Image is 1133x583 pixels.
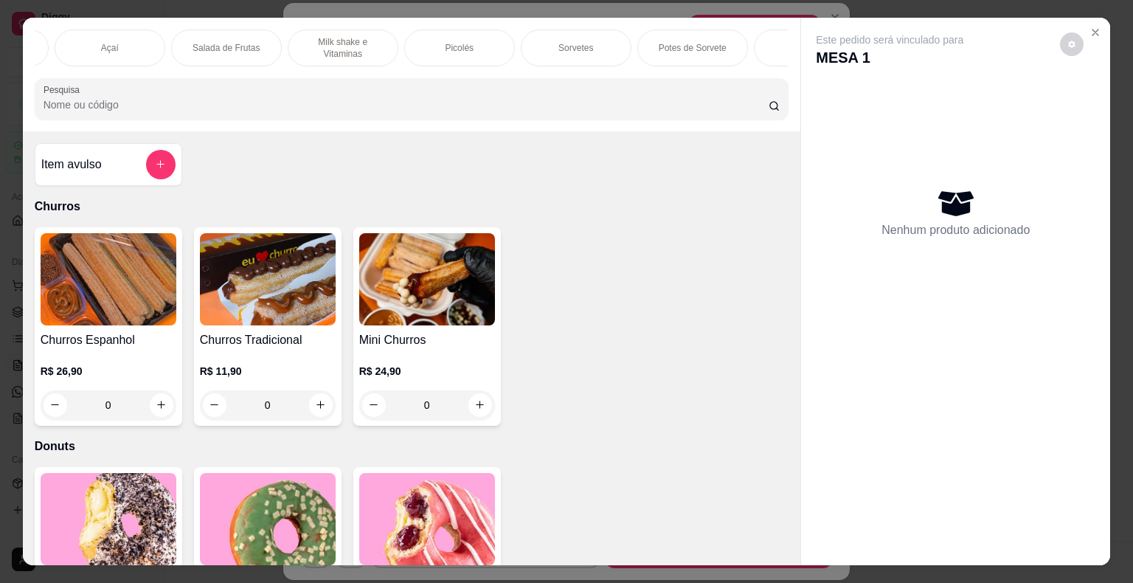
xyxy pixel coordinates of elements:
button: add-separate-item [146,150,176,179]
p: Nenhum produto adicionado [881,221,1030,239]
img: product-image [359,233,495,325]
p: Salada de Frutas [193,42,260,54]
h4: Item avulso [41,156,102,173]
img: product-image [200,473,336,565]
p: Açaí [101,42,119,54]
p: Potes de Sorvete [659,42,727,54]
p: Churros [35,198,789,215]
label: Pesquisa [44,83,85,96]
button: Close [1084,21,1107,44]
p: MESA 1 [816,47,963,68]
h4: Churros Espanhol [41,331,176,349]
h4: Churros Tradicional [200,331,336,349]
p: Sorvetes [558,42,593,54]
button: decrease-product-quantity [1060,32,1084,56]
img: product-image [41,473,176,565]
p: Picolés [445,42,474,54]
img: product-image [359,473,495,565]
p: R$ 24,90 [359,364,495,379]
p: Donuts [35,438,789,455]
input: Pesquisa [44,97,769,112]
p: Milk shake e Vitaminas [300,36,386,60]
h4: Mini Churros [359,331,495,349]
p: R$ 26,90 [41,364,176,379]
p: Este pedido será vinculado para [816,32,963,47]
img: product-image [200,233,336,325]
img: product-image [41,233,176,325]
p: R$ 11,90 [200,364,336,379]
